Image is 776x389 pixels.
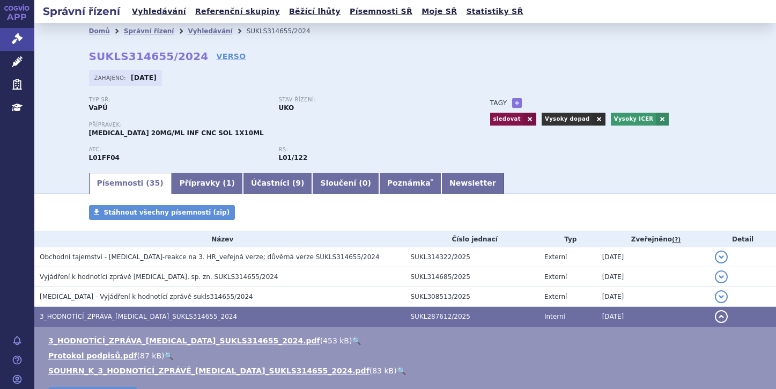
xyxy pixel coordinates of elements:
a: Vysoky dopad [542,113,593,126]
span: 1 [226,179,232,187]
a: Referenční skupiny [192,4,283,19]
a: VERSO [216,51,246,62]
a: Písemnosti SŘ [346,4,416,19]
a: Písemnosti (35) [89,173,172,194]
a: 🔍 [397,366,406,375]
span: Externí [544,293,567,300]
a: sledovat [490,113,523,126]
span: Externí [544,273,567,281]
span: 83 kB [372,366,394,375]
th: Číslo jednací [405,231,539,247]
td: SUKL314322/2025 [405,247,539,267]
th: Detail [710,231,776,247]
a: Newsletter [441,173,504,194]
li: ( ) [48,365,765,376]
a: 🔍 [352,336,361,345]
p: RS: [279,146,458,153]
span: Externí [544,253,567,261]
a: Sloučení (0) [312,173,379,194]
span: Vyjádření k hodnotící zprávě BAVENCIO, sp. zn. SUKLS314655/2024 [40,273,278,281]
th: Název [34,231,405,247]
button: detail [715,270,728,283]
td: [DATE] [597,307,710,327]
a: Účastníci (9) [243,173,312,194]
th: Zveřejněno [597,231,710,247]
strong: avelumab [279,154,308,162]
span: Obchodní tajemství - Bavencio-reakce na 3. HR_veřejná verze; důvěrná verze SUKLS314655/2024 [40,253,380,261]
span: Zahájeno: [94,74,128,82]
li: ( ) [48,350,765,361]
span: 453 kB [323,336,349,345]
strong: SUKLS314655/2024 [89,50,209,63]
button: detail [715,251,728,263]
td: [DATE] [597,247,710,267]
button: detail [715,310,728,323]
strong: UKO [279,104,294,112]
a: Statistiky SŘ [463,4,526,19]
h2: Správní řízení [34,4,129,19]
li: ( ) [48,335,765,346]
p: Přípravek: [89,122,469,128]
span: 0 [363,179,368,187]
td: [DATE] [597,287,710,307]
p: Typ SŘ: [89,97,268,103]
span: [MEDICAL_DATA] 20MG/ML INF CNC SOL 1X10ML [89,129,264,137]
abbr: (?) [672,236,681,244]
a: Stáhnout všechny písemnosti (zip) [89,205,235,220]
strong: VaPÚ [89,104,108,112]
button: detail [715,290,728,303]
span: 9 [295,179,301,187]
td: SUKL308513/2025 [405,287,539,307]
strong: AVELUMAB [89,154,120,162]
a: Běžící lhůty [286,4,344,19]
a: Vysoky ICER [611,113,656,126]
a: Přípravky (1) [172,173,243,194]
span: 35 [150,179,160,187]
li: SUKLS314655/2024 [247,23,324,39]
th: Typ [539,231,597,247]
span: 87 kB [140,351,161,360]
td: [DATE] [597,267,710,287]
span: Stáhnout všechny písemnosti (zip) [104,209,230,216]
td: SUKL314685/2025 [405,267,539,287]
p: Stav řízení: [279,97,458,103]
a: Poznámka* [379,173,441,194]
a: 3_HODNOTÍCÍ_ZPRÁVA_[MEDICAL_DATA]_SUKLS314655_2024.pdf [48,336,320,345]
h3: Tagy [490,97,507,109]
span: BAVENCIO - Vyjádření k hodnotící zprávě sukls314655/2024 [40,293,253,300]
span: Interní [544,313,565,320]
span: 3_HODNOTÍCÍ_ZPRÁVA_BAVENCIO_SUKLS314655_2024 [40,313,237,320]
td: SUKL287612/2025 [405,307,539,327]
a: + [512,98,522,108]
p: ATC: [89,146,268,153]
a: 🔍 [164,351,173,360]
a: SOUHRN_K_3_HODNOTÍCÍ_ZPRÁVĚ_[MEDICAL_DATA]_SUKLS314655_2024.pdf [48,366,369,375]
a: Domů [89,27,110,35]
a: Správní řízení [124,27,174,35]
a: Protokol podpisů.pdf [48,351,137,360]
a: Vyhledávání [129,4,189,19]
a: Vyhledávání [188,27,232,35]
strong: [DATE] [131,74,157,82]
a: Moje SŘ [418,4,460,19]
